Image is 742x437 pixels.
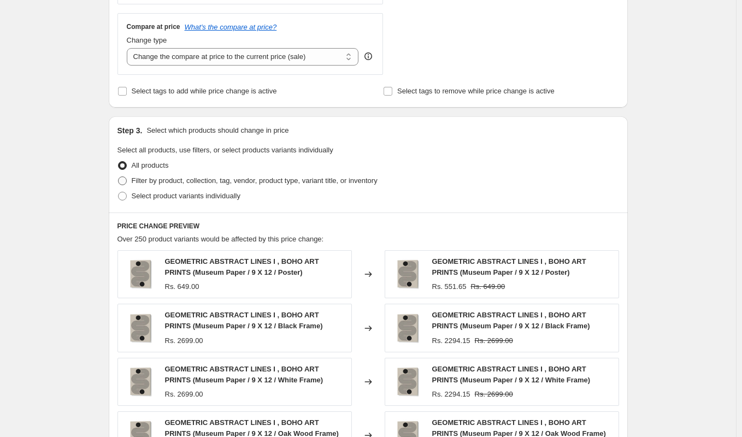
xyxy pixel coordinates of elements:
[432,389,470,400] div: Rs. 2294.15
[165,389,203,400] div: Rs. 2699.00
[432,257,586,276] span: GEOMETRIC ABSTRACT LINES I , BOHO ART PRINTS (Museum Paper / 9 X 12 / Poster)
[127,22,180,31] h3: Compare at price
[432,311,590,330] span: GEOMETRIC ABSTRACT LINES I , BOHO ART PRINTS (Museum Paper / 9 X 12 / Black Frame)
[475,335,513,346] strike: Rs. 2699.00
[132,161,169,169] span: All products
[165,311,323,330] span: GEOMETRIC ABSTRACT LINES I , BOHO ART PRINTS (Museum Paper / 9 X 12 / Black Frame)
[165,335,203,346] div: Rs. 2699.00
[432,365,591,384] span: GEOMETRIC ABSTRACT LINES I , BOHO ART PRINTS (Museum Paper / 9 X 12 / White Frame)
[132,176,378,185] span: Filter by product, collection, tag, vendor, product type, variant title, or inventory
[123,258,156,291] img: gallerywrap-resized_212f066c-7c3d-4415-9b16-553eb73bee29_80x.jpg
[165,281,199,292] div: Rs. 649.00
[117,125,143,136] h2: Step 3.
[397,87,555,95] span: Select tags to remove while price change is active
[475,389,513,400] strike: Rs. 2699.00
[391,258,423,291] img: gallerywrap-resized_212f066c-7c3d-4415-9b16-553eb73bee29_80x.jpg
[432,281,467,292] div: Rs. 551.65
[127,36,167,44] span: Change type
[165,257,319,276] span: GEOMETRIC ABSTRACT LINES I , BOHO ART PRINTS (Museum Paper / 9 X 12 / Poster)
[123,365,156,398] img: gallerywrap-resized_212f066c-7c3d-4415-9b16-553eb73bee29_80x.jpg
[132,87,277,95] span: Select tags to add while price change is active
[391,312,423,345] img: gallerywrap-resized_212f066c-7c3d-4415-9b16-553eb73bee29_80x.jpg
[123,312,156,345] img: gallerywrap-resized_212f066c-7c3d-4415-9b16-553eb73bee29_80x.jpg
[132,192,240,200] span: Select product variants individually
[432,335,470,346] div: Rs. 2294.15
[391,365,423,398] img: gallerywrap-resized_212f066c-7c3d-4415-9b16-553eb73bee29_80x.jpg
[117,235,324,243] span: Over 250 product variants would be affected by this price change:
[146,125,288,136] p: Select which products should change in price
[185,23,277,31] button: What's the compare at price?
[470,281,505,292] strike: Rs. 649.00
[117,146,333,154] span: Select all products, use filters, or select products variants individually
[165,365,323,384] span: GEOMETRIC ABSTRACT LINES I , BOHO ART PRINTS (Museum Paper / 9 X 12 / White Frame)
[363,51,374,62] div: help
[117,222,619,231] h6: PRICE CHANGE PREVIEW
